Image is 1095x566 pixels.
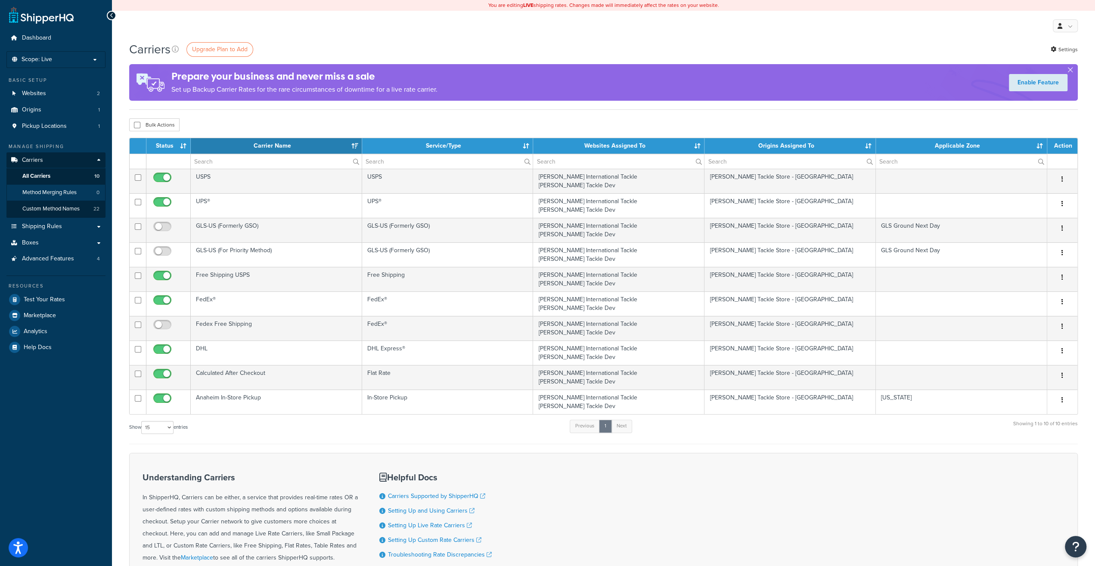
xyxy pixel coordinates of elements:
[171,84,437,96] p: Set up Backup Carrier Rates for the rare circumstances of downtime for a live rate carrier.
[191,390,362,414] td: Anaheim In-Store Pickup
[22,239,39,247] span: Boxes
[191,316,362,340] td: Fedex Free Shipping
[171,69,437,84] h4: Prepare your business and never miss a sale
[533,390,704,414] td: [PERSON_NAME] International Tackle [PERSON_NAME] Tackle Dev
[388,535,481,544] a: Setting Up Custom Rate Carriers
[1051,43,1078,56] a: Settings
[191,365,362,390] td: Calculated After Checkout
[6,219,105,235] a: Shipping Rules
[1013,419,1078,437] div: Showing 1 to 10 of 10 entries
[96,189,99,196] span: 0
[704,316,876,340] td: [PERSON_NAME] Tackle Store - [GEOGRAPHIC_DATA]
[704,242,876,267] td: [PERSON_NAME] Tackle Store - [GEOGRAPHIC_DATA]
[599,420,612,433] a: 1
[191,218,362,242] td: GLS-US (Formerly GSO)
[1065,536,1086,557] button: Open Resource Center
[362,138,534,154] th: Service/Type: activate to sort column ascending
[6,185,105,201] a: Method Merging Rules 0
[704,138,876,154] th: Origins Assigned To: activate to sort column ascending
[6,201,105,217] li: Custom Method Names
[362,291,534,316] td: FedEx®
[22,90,46,97] span: Websites
[6,152,105,168] a: Carriers
[22,205,80,213] span: Custom Method Names
[876,154,1047,169] input: Search
[6,185,105,201] li: Method Merging Rules
[141,421,174,434] select: Showentries
[362,218,534,242] td: GLS-US (Formerly GSO)
[6,143,105,150] div: Manage Shipping
[191,291,362,316] td: FedEx®
[533,154,704,169] input: Search
[97,255,100,263] span: 4
[6,324,105,339] a: Analytics
[362,365,534,390] td: Flat Rate
[22,34,51,42] span: Dashboard
[6,308,105,323] a: Marketplace
[6,282,105,290] div: Resources
[362,390,534,414] td: In-Store Pickup
[22,157,43,164] span: Carriers
[388,521,472,530] a: Setting Up Live Rate Carriers
[129,64,171,101] img: ad-rules-rateshop-fe6ec290ccb7230408bd80ed9643f0289d75e0ffd9eb532fc0e269fcd187b520.png
[6,30,105,46] a: Dashboard
[704,390,876,414] td: [PERSON_NAME] Tackle Store - [GEOGRAPHIC_DATA]
[129,41,171,58] h1: Carriers
[388,492,485,501] a: Carriers Supported by ShipperHQ
[533,365,704,390] td: [PERSON_NAME] International Tackle [PERSON_NAME] Tackle Dev
[143,473,358,564] div: In ShipperHQ, Carriers can be either, a service that provides real-time rates OR a user-defined r...
[9,6,74,24] a: ShipperHQ Home
[704,340,876,365] td: [PERSON_NAME] Tackle Store - [GEOGRAPHIC_DATA]
[6,86,105,102] li: Websites
[6,118,105,134] a: Pickup Locations 1
[22,173,50,180] span: All Carriers
[181,553,213,562] a: Marketplace
[704,193,876,218] td: [PERSON_NAME] Tackle Store - [GEOGRAPHIC_DATA]
[22,123,67,130] span: Pickup Locations
[129,421,188,434] label: Show entries
[533,193,704,218] td: [PERSON_NAME] International Tackle [PERSON_NAME] Tackle Dev
[570,420,600,433] a: Previous
[97,90,100,97] span: 2
[146,138,191,154] th: Status: activate to sort column ascending
[6,340,105,355] a: Help Docs
[24,296,65,303] span: Test Your Rates
[24,312,56,319] span: Marketplace
[143,473,358,482] h3: Understanding Carriers
[191,169,362,193] td: USPS
[6,235,105,251] a: Boxes
[98,123,100,130] span: 1
[533,218,704,242] td: [PERSON_NAME] International Tackle [PERSON_NAME] Tackle Dev
[186,42,253,57] a: Upgrade Plan to Add
[98,106,100,114] span: 1
[388,506,475,515] a: Setting Up and Using Carriers
[611,420,632,433] a: Next
[362,340,534,365] td: DHL Express®
[6,102,105,118] li: Origins
[362,316,534,340] td: FedEx®
[6,292,105,307] li: Test Your Rates
[533,267,704,291] td: [PERSON_NAME] International Tackle [PERSON_NAME] Tackle Dev
[22,189,77,196] span: Method Merging Rules
[22,56,52,63] span: Scope: Live
[533,242,704,267] td: [PERSON_NAME] International Tackle [PERSON_NAME] Tackle Dev
[191,193,362,218] td: UPS®
[704,365,876,390] td: [PERSON_NAME] Tackle Store - [GEOGRAPHIC_DATA]
[6,152,105,218] li: Carriers
[93,205,99,213] span: 22
[876,242,1047,267] td: GLS Ground Next Day
[704,154,875,169] input: Search
[6,168,105,184] a: All Carriers 10
[6,77,105,84] div: Basic Setup
[24,344,52,351] span: Help Docs
[876,218,1047,242] td: GLS Ground Next Day
[94,173,99,180] span: 10
[379,473,492,482] h3: Helpful Docs
[6,102,105,118] a: Origins 1
[533,291,704,316] td: [PERSON_NAME] International Tackle [PERSON_NAME] Tackle Dev
[362,242,534,267] td: GLS-US (Formerly GSO)
[6,118,105,134] li: Pickup Locations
